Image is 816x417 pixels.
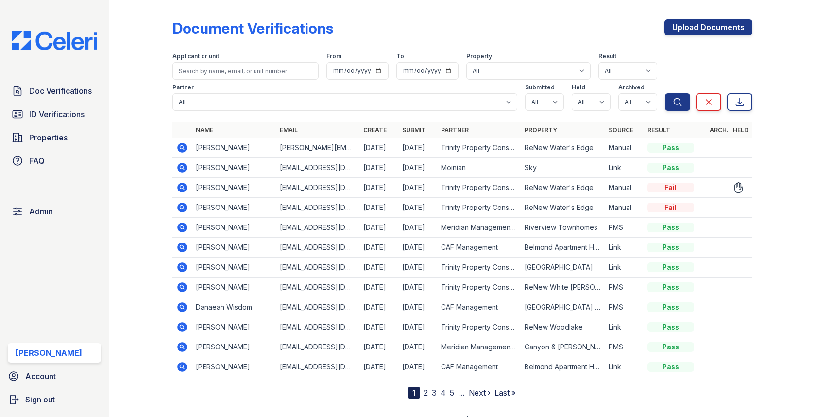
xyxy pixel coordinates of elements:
td: [PERSON_NAME][EMAIL_ADDRESS][PERSON_NAME][PERSON_NAME][DOMAIN_NAME] [276,138,359,158]
td: [EMAIL_ADDRESS][DOMAIN_NAME] [276,178,359,198]
a: Upload Documents [664,19,752,35]
td: Link [605,238,644,258]
td: Belmond Apartment Homes [521,238,604,258]
a: Next › [469,388,491,398]
td: [DATE] [398,218,437,238]
label: Applicant or unit [172,52,219,60]
label: Partner [172,84,194,91]
a: 3 [432,388,437,398]
a: Source [609,126,633,134]
td: [DATE] [359,138,398,158]
td: [PERSON_NAME] [192,278,275,297]
td: [DATE] [359,218,398,238]
td: [DATE] [359,357,398,377]
td: [DATE] [359,178,398,198]
td: Manual [605,178,644,198]
td: [PERSON_NAME] [192,258,275,278]
td: ReNew Water's Edge [521,138,604,158]
td: [PERSON_NAME] [192,337,275,357]
td: Manual [605,138,644,158]
div: [PERSON_NAME] [16,347,82,359]
a: Doc Verifications [8,81,101,101]
td: Trinity Property Consultants [437,138,521,158]
div: Pass [647,223,694,232]
img: CE_Logo_Blue-a8612792a0a2168367f1c8372b55b34899dd931a85d93a1a3d3e32e68fde9ad4.png [4,31,105,50]
td: Meridian Management Group [437,218,521,238]
td: Meridian Management Group [437,337,521,357]
td: ReNew Water's Edge [521,198,604,218]
a: Arch. [710,126,729,134]
td: [EMAIL_ADDRESS][DOMAIN_NAME] [276,297,359,317]
a: FAQ [8,151,101,171]
td: PMS [605,278,644,297]
td: ReNew Water's Edge [521,178,604,198]
div: Document Verifications [172,19,333,37]
td: [DATE] [398,357,437,377]
a: Result [647,126,670,134]
td: [PERSON_NAME] [192,238,275,258]
span: … [458,387,465,399]
td: [DATE] [359,337,398,357]
div: Fail [647,203,694,212]
div: Fail [647,183,694,192]
label: Property [466,52,492,60]
td: [EMAIL_ADDRESS][DOMAIN_NAME] [276,198,359,218]
a: ID Verifications [8,104,101,124]
td: [DATE] [398,138,437,158]
label: From [326,52,341,60]
td: [GEOGRAPHIC_DATA] Homes [521,297,604,317]
td: [GEOGRAPHIC_DATA] [521,258,604,278]
div: 1 [408,387,420,399]
a: Sign out [4,390,105,409]
div: Pass [647,342,694,352]
td: [PERSON_NAME] [192,317,275,337]
div: Pass [647,322,694,332]
td: [DATE] [398,337,437,357]
div: Pass [647,243,694,252]
a: Last » [494,388,516,398]
span: Admin [29,206,53,217]
a: Account [4,366,105,386]
td: Link [605,357,644,377]
td: [DATE] [398,158,437,178]
td: Trinity Property Consultants [437,198,521,218]
td: [DATE] [359,258,398,278]
td: PMS [605,218,644,238]
td: PMS [605,297,644,317]
td: [PERSON_NAME] [192,138,275,158]
td: [DATE] [398,317,437,337]
td: [PERSON_NAME] [192,357,275,377]
td: [DATE] [359,238,398,258]
span: FAQ [29,155,45,167]
td: CAF Management [437,357,521,377]
div: Pass [647,282,694,292]
td: [EMAIL_ADDRESS][DOMAIN_NAME] [276,357,359,377]
td: Trinity Property Consultants [437,258,521,278]
td: [DATE] [398,178,437,198]
a: Held [733,126,748,134]
div: Pass [647,262,694,272]
td: Trinity Property Consultants [437,278,521,297]
td: [DATE] [398,198,437,218]
td: Danaeah Wisdom [192,297,275,317]
td: Riverview Townhomes [521,218,604,238]
span: Doc Verifications [29,85,92,97]
td: Moinian [437,158,521,178]
label: Submitted [525,84,555,91]
td: [DATE] [359,158,398,178]
td: [DATE] [398,238,437,258]
td: CAF Management [437,238,521,258]
td: [DATE] [359,278,398,297]
label: Held [572,84,585,91]
a: Property [525,126,557,134]
a: Create [363,126,387,134]
td: [DATE] [359,317,398,337]
span: Account [25,370,56,382]
td: [EMAIL_ADDRESS][DOMAIN_NAME] [276,238,359,258]
a: Properties [8,128,101,147]
a: Name [196,126,213,134]
label: To [396,52,404,60]
td: Link [605,158,644,178]
td: [EMAIL_ADDRESS][DOMAIN_NAME] [276,158,359,178]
